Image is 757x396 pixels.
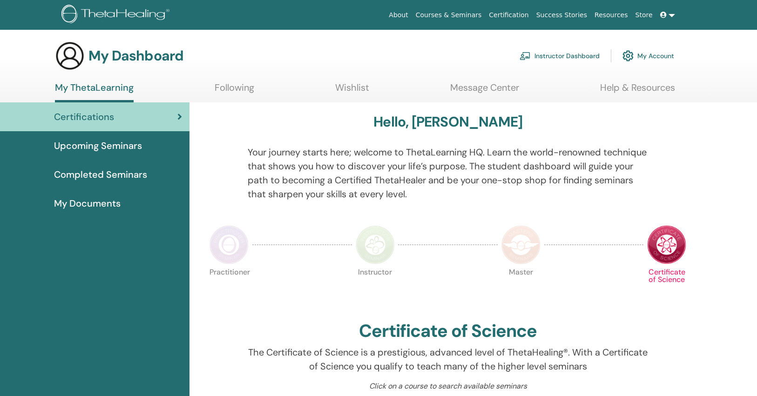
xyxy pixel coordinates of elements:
a: Success Stories [533,7,591,24]
a: Wishlist [335,82,369,100]
a: Following [215,82,254,100]
img: Instructor [356,225,395,264]
a: Certification [485,7,532,24]
a: Store [632,7,656,24]
h3: My Dashboard [88,47,183,64]
p: The Certificate of Science is a prestigious, advanced level of ThetaHealing®. With a Certificate ... [248,345,649,373]
a: Message Center [450,82,519,100]
p: Your journey starts here; welcome to ThetaLearning HQ. Learn the world-renowned technique that sh... [248,145,649,201]
img: cog.svg [622,48,634,64]
span: Completed Seminars [54,168,147,181]
p: Click on a course to search available seminars [248,381,649,392]
a: My ThetaLearning [55,82,134,102]
a: My Account [622,46,674,66]
a: Help & Resources [600,82,675,100]
a: Resources [591,7,632,24]
a: About [385,7,412,24]
img: Practitioner [210,225,249,264]
span: Upcoming Seminars [54,139,142,153]
img: generic-user-icon.jpg [55,41,85,71]
h3: Hello, [PERSON_NAME] [373,114,522,130]
img: chalkboard-teacher.svg [520,52,531,60]
a: Courses & Seminars [412,7,486,24]
img: logo.png [61,5,173,26]
h2: Certificate of Science [359,321,537,342]
span: My Documents [54,196,121,210]
p: Instructor [356,268,395,308]
p: Certificate of Science [647,268,686,308]
p: Practitioner [210,268,249,308]
img: Certificate of Science [647,225,686,264]
img: Master [501,225,541,264]
span: Certifications [54,110,114,124]
p: Master [501,268,541,308]
a: Instructor Dashboard [520,46,600,66]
